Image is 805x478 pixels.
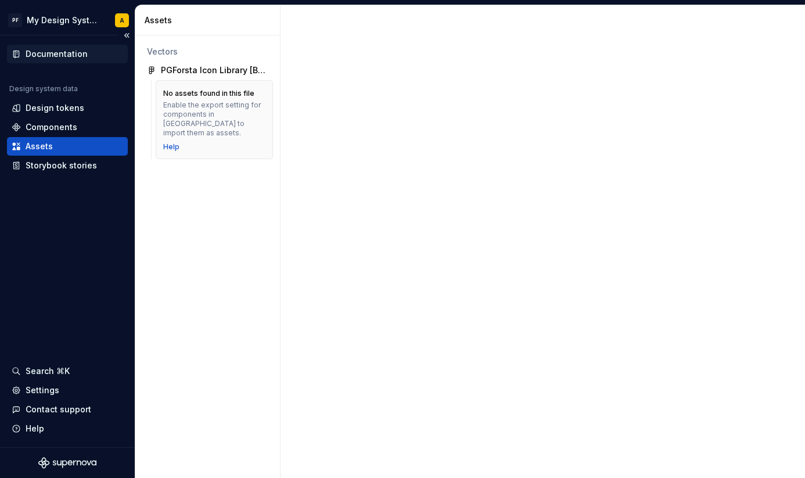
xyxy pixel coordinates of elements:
[26,48,88,60] div: Documentation
[7,381,128,400] a: Settings
[161,64,268,76] div: PGForsta Icon Library [BETA - Feedback Only]
[118,27,135,44] button: Collapse sidebar
[7,99,128,117] a: Design tokens
[7,156,128,175] a: Storybook stories
[163,89,254,98] div: No assets found in this file
[7,362,128,380] button: Search ⌘K
[145,15,275,26] div: Assets
[26,160,97,171] div: Storybook stories
[26,384,59,396] div: Settings
[163,100,265,138] div: Enable the export setting for components in [GEOGRAPHIC_DATA] to import them as assets.
[7,400,128,419] button: Contact support
[7,118,128,136] a: Components
[26,121,77,133] div: Components
[9,84,78,94] div: Design system data
[27,15,101,26] div: My Design System
[26,141,53,152] div: Assets
[26,423,44,434] div: Help
[26,102,84,114] div: Design tokens
[7,419,128,438] button: Help
[2,8,132,33] button: PFMy Design SystemA
[26,404,91,415] div: Contact support
[7,45,128,63] a: Documentation
[8,13,22,27] div: PF
[142,61,273,80] a: PGForsta Icon Library [BETA - Feedback Only]
[147,46,268,57] div: Vectors
[38,457,96,469] svg: Supernova Logo
[163,142,179,152] a: Help
[26,365,70,377] div: Search ⌘K
[7,137,128,156] a: Assets
[120,16,124,25] div: A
